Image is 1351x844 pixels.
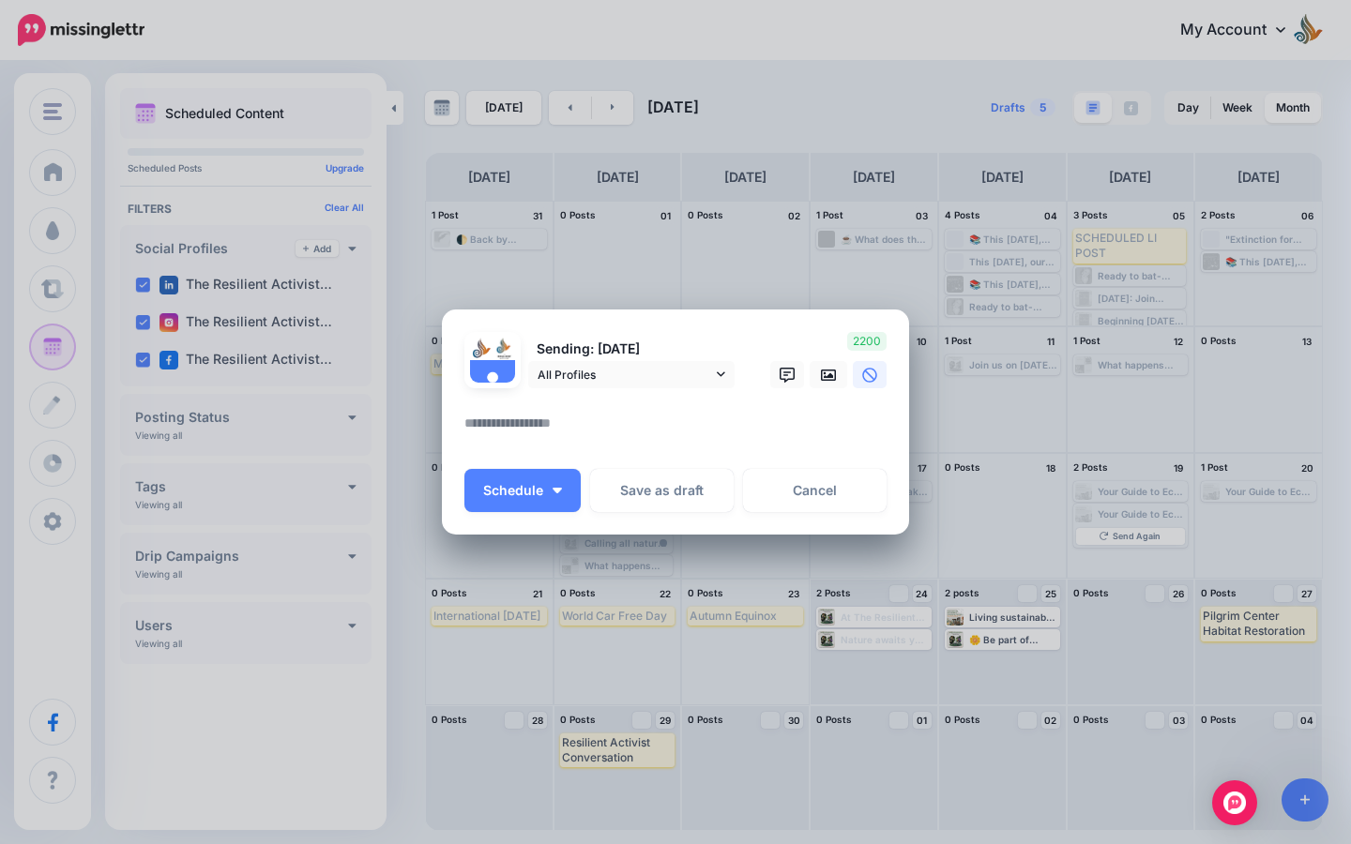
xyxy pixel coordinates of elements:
img: arrow-down-white.png [553,488,562,493]
button: Save as draft [590,469,734,512]
a: All Profiles [528,361,735,388]
img: user_default_image.png [470,360,515,405]
button: Schedule [464,469,581,512]
img: 272154027_129880729524117_961140755981698530_n-bsa125680.jpg [470,338,493,360]
span: Schedule [483,484,543,497]
a: Cancel [743,469,887,512]
span: All Profiles [538,365,712,384]
div: Open Intercom Messenger [1212,780,1257,825]
img: 252809667_4683429838407749_1838637535353719848_n-bsa125681.png [493,338,515,360]
p: Sending: [DATE] [528,339,735,360]
span: 2200 [847,332,887,351]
